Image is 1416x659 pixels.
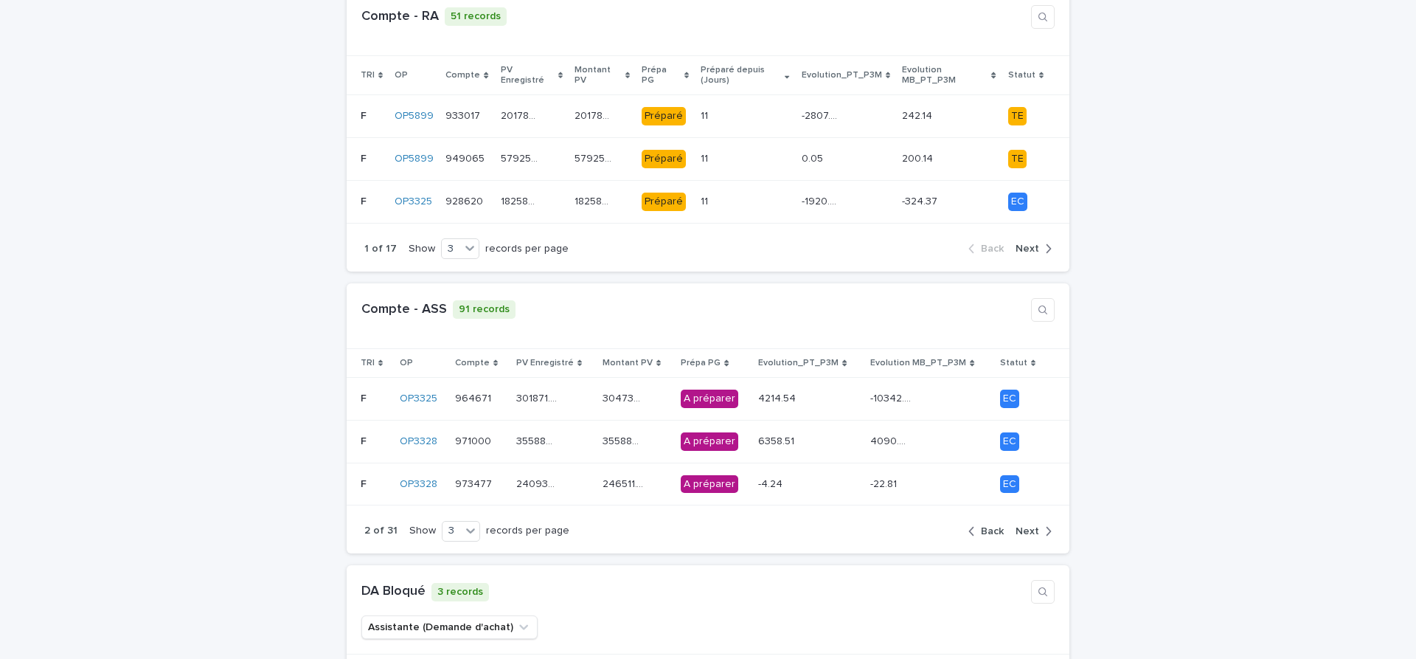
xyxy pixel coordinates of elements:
p: 11 [701,150,711,165]
span: Back [981,526,1004,536]
p: 201783.35 [501,107,541,123]
span: Next [1016,244,1039,254]
p: Show [409,525,436,537]
p: F [361,193,369,208]
p: Montant PV [603,355,653,371]
p: F [361,107,369,123]
p: 579256.05 [575,150,614,165]
button: Next [1010,525,1052,538]
div: Préparé [642,107,686,125]
p: Préparé depuis (Jours) [701,62,781,89]
p: -10342.52 [870,390,914,405]
p: Compte [455,355,490,371]
p: 200.14 [902,150,936,165]
span: Next [1016,526,1039,536]
p: 1 of 17 [364,243,397,255]
p: TRI [361,355,375,371]
p: 242.14 [902,107,935,123]
a: OP3325 [400,393,437,405]
div: A préparer [681,475,738,494]
p: -324.37 [902,193,940,208]
p: Evolution MB_PT_P3M [870,355,966,371]
div: EC [1000,475,1019,494]
p: -2807.65 [802,107,841,123]
tr: FF OP3328 971000971000 355880.51355880.51 355880.51355880.51 A préparer6358.516358.51 4090.934090... [347,420,1069,463]
a: OP3325 [395,196,432,208]
p: TRI [361,67,375,83]
p: 3 records [431,583,489,601]
h1: DA Bloqué [361,584,426,600]
p: 91 records [453,300,516,319]
a: OP3328 [400,435,437,448]
p: 928620 [445,193,486,208]
div: Préparé [642,150,686,168]
p: -4.24 [758,475,785,491]
p: -1920.29 [802,193,841,208]
p: 933017 [445,107,483,123]
tr: FF OP3328 973477973477 240938.94240938.94 246511.14246511.14 A préparer-4.24-4.24 -22.81-22.81 EC [347,463,1069,506]
p: 301871.54 [516,390,560,405]
tr: FF OP5899 933017933017 201783.35201783.35 201783.35201783.35 Préparé1111 -2807.65-2807.65 242.142... [347,95,1069,138]
tr: FF OP3325 964671964671 301871.54301871.54 304739.54304739.54 A préparer4214.544214.54 -10342.52-1... [347,377,1069,420]
p: 51 records [445,7,507,26]
a: OP5899 [395,153,434,165]
p: Evolution_PT_P3M [802,67,882,83]
p: 11 [701,193,711,208]
a: OP5899 [395,110,434,123]
button: Back [968,242,1010,255]
p: 355880.51 [603,432,647,448]
p: 246511.14 [603,475,647,491]
p: 6358.51 [758,432,797,448]
p: Statut [1008,67,1035,83]
p: 0.05 [802,150,826,165]
tr: FF OP5899 949065949065 579256.05579256.05 579256.05579256.05 Préparé1111 0.050.05 200.14200.14 TE [347,138,1069,181]
p: Evolution MB_PT_P3M [902,62,988,89]
div: EC [1008,193,1027,211]
p: 355880.51 [516,432,560,448]
p: Statut [1000,355,1027,371]
p: 973477 [455,475,495,491]
p: PV Enregistré [516,355,574,371]
p: records per page [486,525,569,537]
p: F [361,475,369,491]
button: Assistante (Demande d'achat) [361,615,538,639]
p: PV Enregistré [501,62,555,89]
p: 579256.05 [501,150,541,165]
p: -22.81 [870,475,900,491]
p: Montant PV [575,62,621,89]
p: 2 of 31 [364,525,398,537]
p: records per page [485,243,569,255]
p: 4090.93 [870,432,914,448]
a: Compte - RA [361,10,439,23]
div: 3 [442,523,461,539]
div: EC [1000,390,1019,408]
div: A préparer [681,390,738,408]
a: Compte - ASS [361,303,447,316]
div: TE [1008,150,1027,168]
div: TE [1008,107,1027,125]
p: F [361,390,369,405]
p: F [361,150,369,165]
p: Show [409,243,435,255]
p: OP [395,67,408,83]
div: Préparé [642,193,686,211]
div: A préparer [681,432,738,451]
p: 4214.54 [758,390,799,405]
p: 240938.94 [516,475,560,491]
p: Prépa PG [681,355,721,371]
p: Prépa PG [642,62,681,89]
p: 304739.54 [603,390,647,405]
span: Back [981,244,1004,254]
button: Next [1010,242,1052,255]
p: 201783.35 [575,107,614,123]
p: 964671 [455,390,494,405]
div: EC [1000,432,1019,451]
tr: FF OP3325 928620928620 182584.71182584.71 182584.71182584.71 Préparé1111 -1920.29-1920.29 -324.37... [347,180,1069,223]
button: Back [968,525,1010,538]
div: 3 [442,241,460,257]
p: F [361,432,369,448]
p: Compte [445,67,480,83]
p: 11 [701,107,711,123]
a: OP3328 [400,478,437,491]
p: 182584.71 [575,193,614,208]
